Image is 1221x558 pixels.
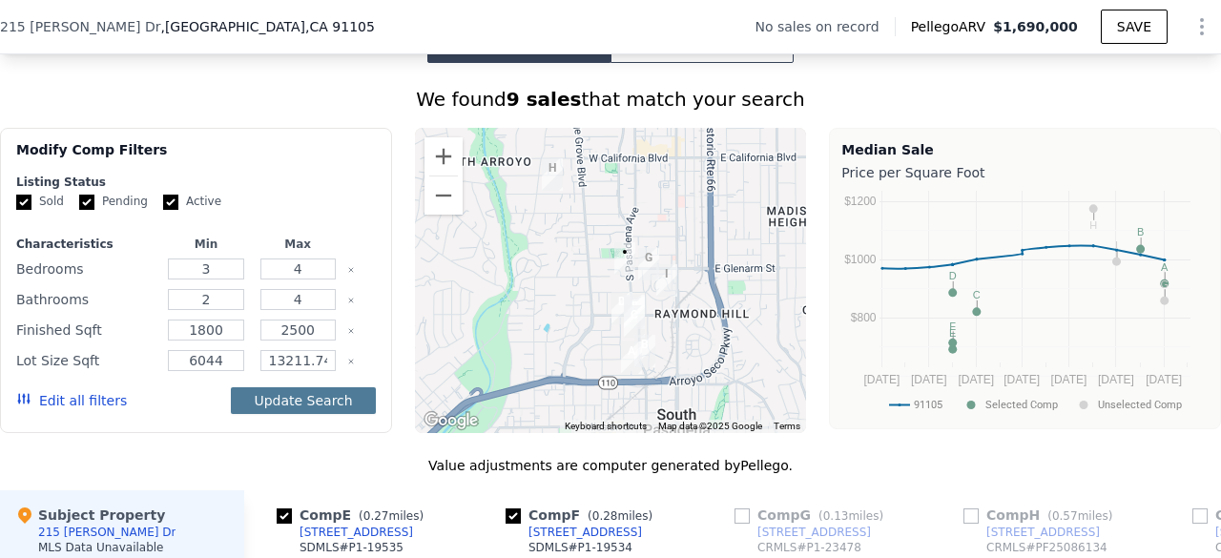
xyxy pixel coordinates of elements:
[16,256,156,282] div: Bedrooms
[15,506,165,525] div: Subject Property
[16,286,156,313] div: Bathrooms
[16,194,64,210] label: Sold
[823,509,849,523] span: 0.13
[735,525,871,540] a: [STREET_ADDRESS]
[649,257,685,304] div: 35 W State St
[959,373,995,386] text: [DATE]
[755,17,894,36] div: No sales on record
[914,399,942,411] text: 91105
[841,140,1209,159] div: Median Sale
[1101,10,1168,44] button: SAVE
[347,358,355,365] button: Clear
[347,327,355,335] button: Clear
[864,373,900,386] text: [DATE]
[841,159,1209,186] div: Price per Square Foot
[277,525,413,540] a: [STREET_ADDRESS]
[1040,509,1120,523] span: ( miles)
[844,253,877,266] text: $1000
[38,525,176,540] div: 215 [PERSON_NAME] Dr
[613,334,650,382] div: 1116 Foothill St
[911,373,947,386] text: [DATE]
[164,237,248,252] div: Min
[735,506,891,525] div: Comp G
[420,408,483,433] img: Google
[973,289,981,300] text: C
[986,525,1100,540] div: [STREET_ADDRESS]
[16,317,156,343] div: Finished Sqft
[305,19,375,34] span: , CA 91105
[363,509,389,523] span: 0.27
[949,327,956,339] text: E
[627,327,663,375] div: 514 Fremont Ave
[424,137,463,176] button: Zoom in
[528,540,632,555] div: SDMLS # P1-19534
[79,195,94,210] input: Pending
[1090,219,1098,231] text: H
[616,289,652,337] div: 217 Fremont Avenue
[347,266,355,274] button: Clear
[811,509,891,523] span: ( miles)
[851,311,877,324] text: $800
[16,140,376,175] div: Modify Comp Filters
[1161,261,1169,273] text: A
[993,19,1078,34] span: $1,690,000
[1183,8,1221,46] button: Show Options
[986,540,1107,555] div: CRMLS # PF25086134
[16,195,31,210] input: Sold
[844,195,877,208] text: $1200
[1004,373,1041,386] text: [DATE]
[16,347,156,374] div: Lot Size Sqft
[506,506,660,525] div: Comp F
[506,525,642,540] a: [STREET_ADDRESS]
[1161,279,1169,290] text: G
[16,237,156,252] div: Characteristics
[1051,373,1087,386] text: [DATE]
[256,237,340,252] div: Max
[507,88,582,111] strong: 9 sales
[963,506,1120,525] div: Comp H
[163,195,178,210] input: Active
[160,17,374,36] span: , [GEOGRAPHIC_DATA]
[16,391,127,410] button: Edit all filters
[911,17,994,36] span: Pellego ARV
[565,420,647,433] button: Keyboard shortcuts
[631,240,667,288] div: 117 Brocadero Pl
[1137,226,1144,238] text: B
[300,525,413,540] div: [STREET_ADDRESS]
[16,175,376,190] div: Listing Status
[300,540,404,555] div: SDMLS # P1-19535
[950,320,957,332] text: F
[1115,239,1118,251] text: I
[347,297,355,304] button: Clear
[1052,509,1078,523] span: 0.57
[580,509,660,523] span: ( miles)
[1098,373,1134,386] text: [DATE]
[277,506,431,525] div: Comp E
[420,408,483,433] a: Open this area in Google Maps (opens a new window)
[985,399,1058,411] text: Selected Comp
[841,186,1204,424] svg: A chart.
[616,298,652,345] div: 311 Fremont Ave
[38,540,164,555] div: MLS Data Unavailable
[963,525,1100,540] a: [STREET_ADDRESS]
[604,284,640,332] div: 216 Fairview Avenue
[424,176,463,215] button: Zoom out
[774,421,800,431] a: Terms (opens in new tab)
[1147,373,1183,386] text: [DATE]
[528,525,642,540] div: [STREET_ADDRESS]
[231,387,375,414] button: Update Search
[949,270,957,281] text: D
[79,194,148,210] label: Pending
[658,421,762,431] span: Map data ©2025 Google
[757,525,871,540] div: [STREET_ADDRESS]
[592,509,618,523] span: 0.28
[616,287,652,335] div: 225 Fremont Avenue
[607,235,643,282] div: 215 Madeline Dr
[351,509,431,523] span: ( miles)
[1098,399,1182,411] text: Unselected Comp
[757,540,861,555] div: CRMLS # P1-23478
[163,194,221,210] label: Active
[534,151,570,198] div: 527 Bradford St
